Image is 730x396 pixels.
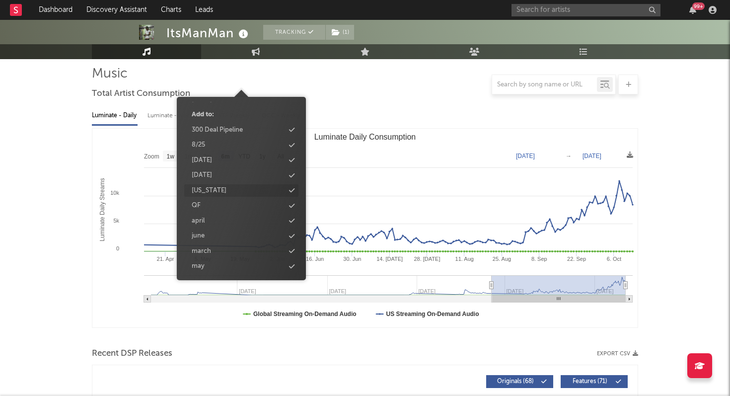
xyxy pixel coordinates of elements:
[414,256,440,262] text: 28. [DATE]
[561,375,628,388] button: Features(71)
[689,6,696,14] button: 99+
[493,256,511,262] text: 25. Aug
[325,25,355,40] span: ( 1 )
[192,231,205,241] div: june
[192,170,212,180] div: [DATE]
[192,261,205,271] div: may
[192,125,243,135] div: 300 Deal Pipeline
[92,348,172,360] span: Recent DSP Releases
[455,256,474,262] text: 11. Aug
[192,216,205,226] div: april
[192,95,212,105] div: [DATE]
[167,153,175,160] text: 1w
[492,81,597,89] input: Search by song name or URL
[326,25,354,40] button: (1)
[99,178,106,241] text: Luminate Daily Streams
[192,110,214,120] div: Add to:
[516,153,535,159] text: [DATE]
[192,156,212,165] div: [DATE]
[192,201,201,211] div: QF
[567,379,613,385] span: Features ( 71 )
[597,351,638,357] button: Export CSV
[92,107,138,124] div: Luminate - Daily
[692,2,705,10] div: 99 +
[116,245,119,251] text: 0
[566,153,572,159] text: →
[157,256,174,262] text: 21. Apr
[166,25,251,41] div: ItsManMan
[92,68,128,80] span: Music
[511,4,660,16] input: Search for artists
[531,256,547,262] text: 8. Sep
[386,311,479,317] text: US Streaming On-Demand Audio
[253,311,357,317] text: Global Streaming On-Demand Audio
[110,190,119,196] text: 10k
[147,107,200,124] div: Luminate - Weekly
[192,186,226,196] div: [US_STATE]
[144,153,159,160] text: Zoom
[607,256,621,262] text: 6. Oct
[92,129,638,327] svg: Luminate Daily Consumption
[263,25,325,40] button: Tracking
[113,218,119,224] text: 5k
[343,256,361,262] text: 30. Jun
[192,246,211,256] div: march
[306,256,324,262] text: 16. Jun
[376,256,403,262] text: 14. [DATE]
[314,133,416,141] text: Luminate Daily Consumption
[493,379,538,385] span: Originals ( 68 )
[567,256,586,262] text: 22. Sep
[486,375,553,388] button: Originals(68)
[192,140,205,150] div: 8/25
[583,153,601,159] text: [DATE]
